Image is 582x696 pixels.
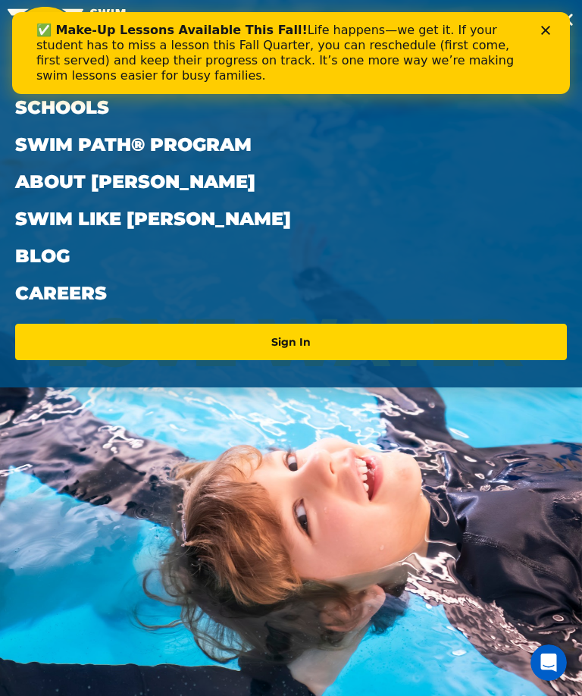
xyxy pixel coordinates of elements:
[530,644,567,681] iframe: Intercom live chat
[21,330,561,354] a: Sign In
[15,126,567,163] a: Swim Path® Program
[15,163,567,200] a: About [PERSON_NAME]
[15,89,567,126] a: Schools
[529,14,544,23] div: Close
[552,8,582,29] button: Toggle navigation
[15,237,567,274] a: Blog
[15,274,567,312] a: Careers
[8,7,137,30] img: FOSS Swim School Logo
[15,200,567,237] a: Swim Like [PERSON_NAME]
[12,12,570,94] iframe: Intercom live chat banner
